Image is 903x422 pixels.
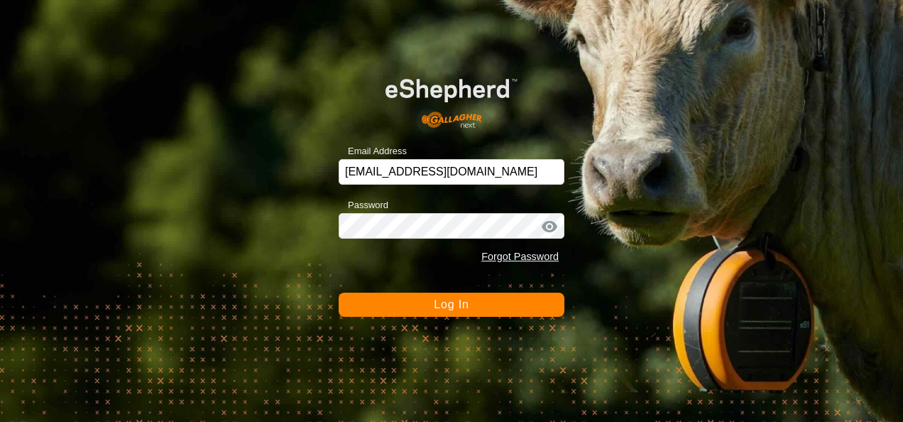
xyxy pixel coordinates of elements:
[339,198,388,212] label: Password
[339,144,407,158] label: Email Address
[339,159,564,185] input: Email Address
[481,251,559,262] a: Forgot Password
[361,60,542,136] img: E-shepherd Logo
[339,293,564,317] button: Log In
[434,298,469,310] span: Log In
